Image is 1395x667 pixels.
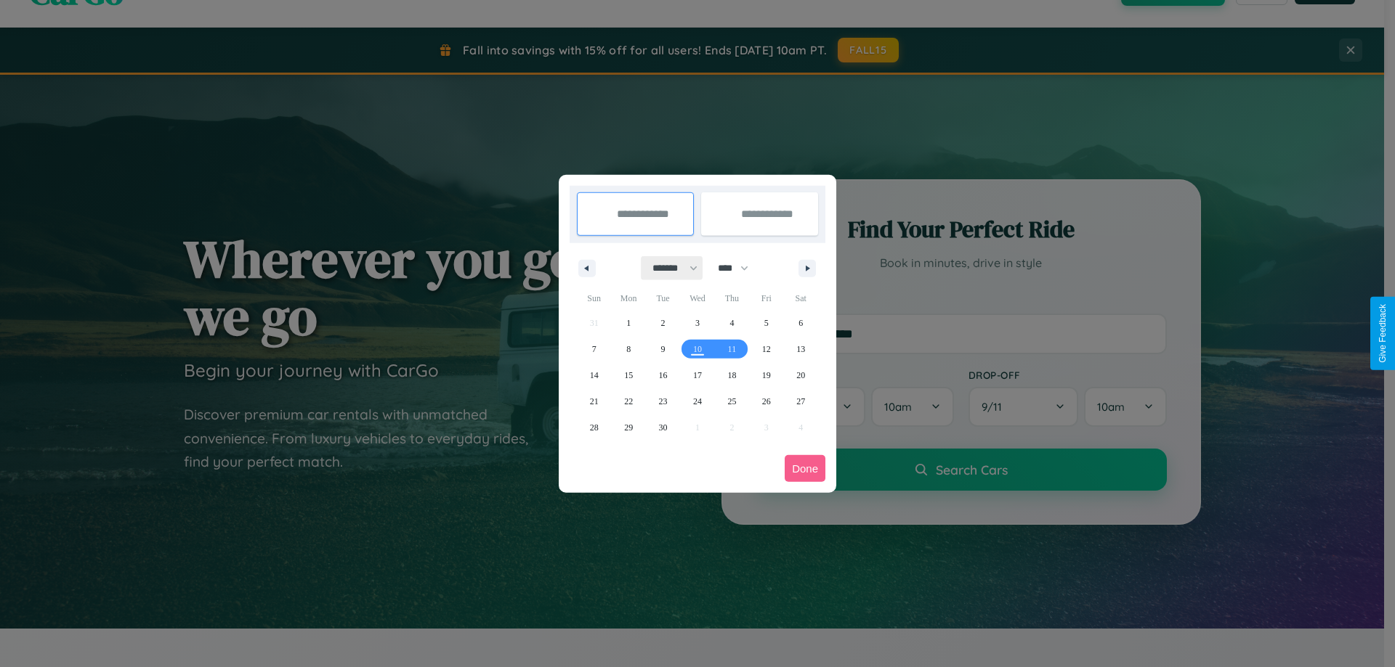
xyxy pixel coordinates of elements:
[577,388,611,414] button: 21
[784,362,818,388] button: 20
[796,388,805,414] span: 27
[715,388,749,414] button: 25
[796,362,805,388] span: 20
[749,336,783,362] button: 12
[659,414,668,441] span: 30
[646,287,680,310] span: Tue
[727,362,736,388] span: 18
[646,336,680,362] button: 9
[728,336,737,362] span: 11
[624,362,633,388] span: 15
[784,388,818,414] button: 27
[798,310,803,336] span: 6
[680,388,714,414] button: 24
[590,414,599,441] span: 28
[762,388,771,414] span: 26
[646,414,680,441] button: 30
[785,455,825,482] button: Done
[592,336,597,362] span: 7
[659,362,668,388] span: 16
[762,362,771,388] span: 19
[784,287,818,310] span: Sat
[611,336,645,362] button: 8
[695,310,700,336] span: 3
[626,336,631,362] span: 8
[661,336,666,362] span: 9
[764,310,769,336] span: 5
[796,336,805,362] span: 13
[611,388,645,414] button: 22
[590,388,599,414] span: 21
[784,310,818,336] button: 6
[577,336,611,362] button: 7
[729,310,734,336] span: 4
[577,414,611,441] button: 28
[680,310,714,336] button: 3
[646,388,680,414] button: 23
[626,310,631,336] span: 1
[749,287,783,310] span: Fri
[680,336,714,362] button: 10
[715,362,749,388] button: 18
[693,388,702,414] span: 24
[680,287,714,310] span: Wed
[762,336,771,362] span: 12
[749,388,783,414] button: 26
[646,310,680,336] button: 2
[715,310,749,336] button: 4
[715,287,749,310] span: Thu
[661,310,666,336] span: 2
[611,287,645,310] span: Mon
[749,310,783,336] button: 5
[1378,304,1388,363] div: Give Feedback
[577,362,611,388] button: 14
[693,336,702,362] span: 10
[577,287,611,310] span: Sun
[693,362,702,388] span: 17
[611,362,645,388] button: 15
[611,414,645,441] button: 29
[624,388,633,414] span: 22
[659,388,668,414] span: 23
[611,310,645,336] button: 1
[680,362,714,388] button: 17
[590,362,599,388] span: 14
[715,336,749,362] button: 11
[727,388,736,414] span: 25
[646,362,680,388] button: 16
[784,336,818,362] button: 13
[624,414,633,441] span: 29
[749,362,783,388] button: 19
